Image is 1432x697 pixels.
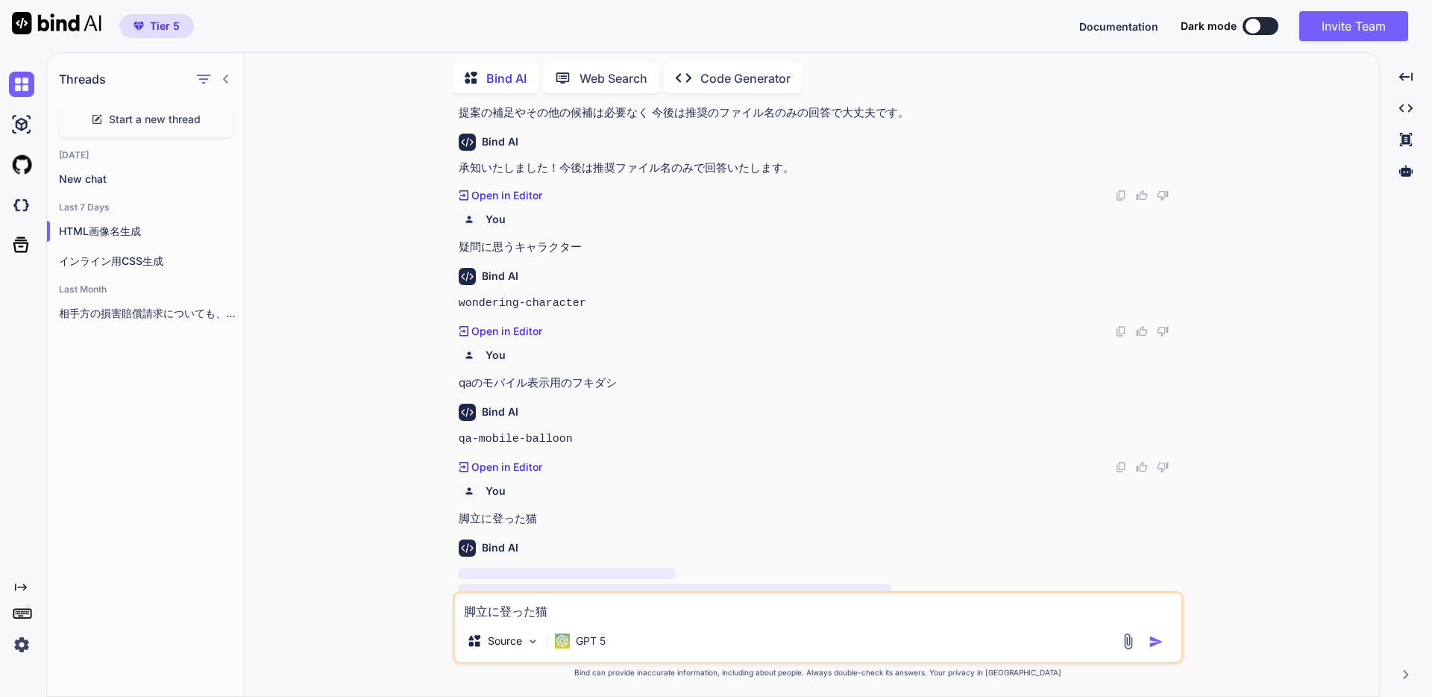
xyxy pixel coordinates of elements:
p: Bind can provide inaccurate information, including about people. Always double-check its answers.... [453,667,1184,678]
h6: Bind AI [482,404,518,419]
img: premium [134,22,144,31]
img: copy [1115,190,1127,201]
p: 提案の補足やその他の候補は必要なく 今後は推奨のファイル名のみの回答で大丈夫です。 [459,104,1181,122]
p: GPT 5 [576,634,606,648]
img: Pick Models [527,635,539,648]
p: New chat [59,172,244,187]
p: Web Search [580,69,647,87]
img: GPT 5 [555,634,570,648]
img: dislike [1157,461,1169,473]
p: 相手方の損害賠償請求についても、法的根拠が極めて薄弱です。詳しく分析いたします。 ## 相手方の損害賠償請求の法的問題点 ### 1. 損害発生の立証責任 **相手方が証明すべき事項：**... [59,306,244,321]
span: Start a new thread [109,112,201,127]
p: 疑問に思うキャラクター [459,239,1181,256]
img: like [1136,461,1148,473]
h6: You [486,484,506,498]
img: dislike [1157,190,1169,201]
p: Open in Editor [471,324,542,339]
h6: Bind AI [482,269,518,284]
p: 承知いたしました！今後は推奨ファイル名のみで回答いたします。 [459,160,1181,177]
h6: You [486,212,506,227]
p: Open in Editor [471,188,542,203]
p: インライン用CSS生成 [59,254,244,269]
p: Bind AI [486,69,527,87]
button: Documentation [1079,19,1158,34]
span: Tier 5 [150,19,180,34]
p: HTML画像名生成 [59,224,244,239]
img: like [1136,325,1148,337]
p: 脚立に登った猫 [459,510,1181,528]
button: Invite Team [1299,11,1408,41]
img: icon [1149,634,1163,649]
code: wondering-character [459,297,586,310]
img: chat [9,72,34,97]
h6: You [486,348,506,363]
img: like [1136,190,1148,201]
span: ‌ [459,584,892,596]
code: qa-mobile-balloon [459,433,573,446]
h1: Threads [59,70,106,88]
img: settings [9,632,34,657]
span: Dark mode [1181,19,1237,34]
img: dislike [1157,325,1169,337]
p: qaのモバイル表示用のフキダシ [459,375,1181,392]
span: Documentation [1079,20,1158,33]
img: copy [1115,325,1127,337]
h2: Last 7 Days [47,201,244,213]
p: Source [488,634,522,648]
h6: Bind AI [482,134,518,149]
p: Open in Editor [471,460,542,475]
button: premiumTier 5 [119,14,194,38]
img: copy [1115,461,1127,473]
img: Bind AI [12,12,101,34]
img: attachment [1119,633,1137,650]
h2: Last Month [47,284,244,296]
h2: [DATE] [47,149,244,161]
h6: Bind AI [482,540,518,555]
p: Code Generator [700,69,791,87]
img: darkCloudIdeIcon [9,193,34,218]
span: ‌ [459,568,675,579]
img: githubLight [9,152,34,178]
img: ai-studio [9,112,34,137]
